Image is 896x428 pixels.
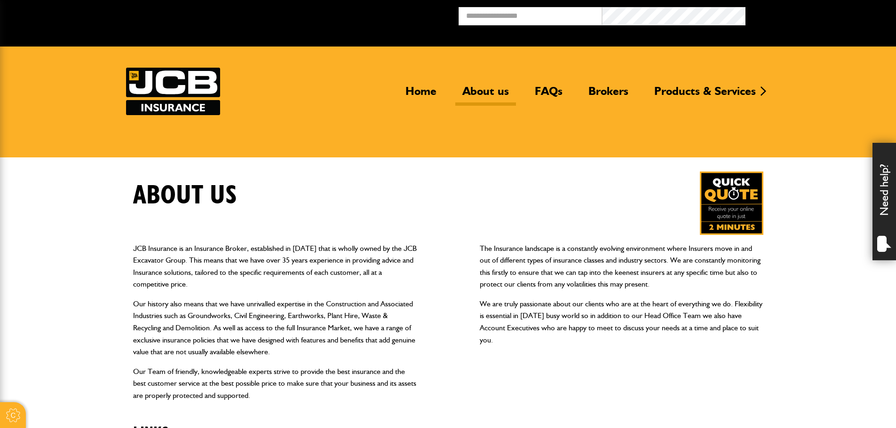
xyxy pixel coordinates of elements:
a: JCB Insurance Services [126,68,220,115]
a: FAQs [528,84,570,106]
button: Broker Login [745,7,889,22]
p: Our history also means that we have unrivalled expertise in the Construction and Associated Indus... [133,298,417,358]
a: Home [398,84,444,106]
p: Our Team of friendly, knowledgeable experts strive to provide the best insurance and the best cus... [133,366,417,402]
a: Get your insurance quote in just 2-minutes [700,171,763,235]
img: Quick Quote [700,171,763,235]
div: Need help? [872,143,896,260]
a: About us [455,84,516,106]
p: The Insurance landscape is a constantly evolving environment where Insurers move in and out of di... [480,242,763,290]
p: We are truly passionate about our clients who are at the heart of everything we do. Flexibility i... [480,298,763,346]
img: JCB Insurance Services logo [126,68,220,115]
p: JCB Insurance is an Insurance Broker, established in [DATE] that is wholly owned by the JCB Excav... [133,242,417,290]
a: Products & Services [647,84,763,106]
h1: About us [133,180,237,211]
a: Brokers [581,84,635,106]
